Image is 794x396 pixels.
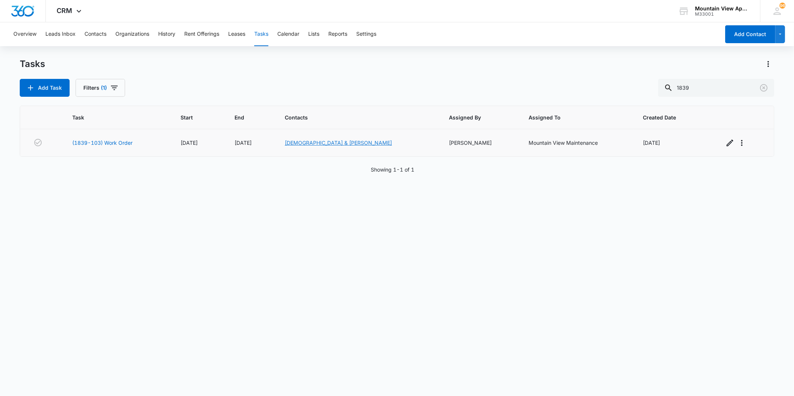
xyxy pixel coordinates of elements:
[115,22,149,46] button: Organizations
[277,22,299,46] button: Calendar
[371,166,414,173] p: Showing 1-1 of 1
[449,139,511,147] div: [PERSON_NAME]
[76,79,125,97] button: Filters(1)
[449,114,500,121] span: Assigned By
[181,114,205,121] span: Start
[285,140,392,146] a: [DEMOGRAPHIC_DATA] & [PERSON_NAME]
[285,114,420,121] span: Contacts
[725,25,775,43] button: Add Contact
[20,79,70,97] button: Add Task
[84,22,106,46] button: Contacts
[779,3,785,9] div: notifications count
[328,22,347,46] button: Reports
[643,140,660,146] span: [DATE]
[72,139,133,147] a: (1839-103) Work Order
[13,22,36,46] button: Overview
[695,6,749,12] div: account name
[45,22,76,46] button: Leads Inbox
[184,22,219,46] button: Rent Offerings
[758,82,770,94] button: Clear
[235,114,256,121] span: End
[20,58,45,70] h1: Tasks
[762,58,774,70] button: Actions
[356,22,376,46] button: Settings
[181,140,198,146] span: [DATE]
[158,22,175,46] button: History
[254,22,268,46] button: Tasks
[228,22,245,46] button: Leases
[57,7,73,15] span: CRM
[235,140,252,146] span: [DATE]
[101,85,107,90] span: (1)
[658,79,774,97] input: Search Tasks
[779,3,785,9] span: 96
[529,139,625,147] div: Mountain View Maintenance
[695,12,749,17] div: account id
[529,114,614,121] span: Assigned To
[308,22,319,46] button: Lists
[72,114,152,121] span: Task
[643,114,695,121] span: Created Date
